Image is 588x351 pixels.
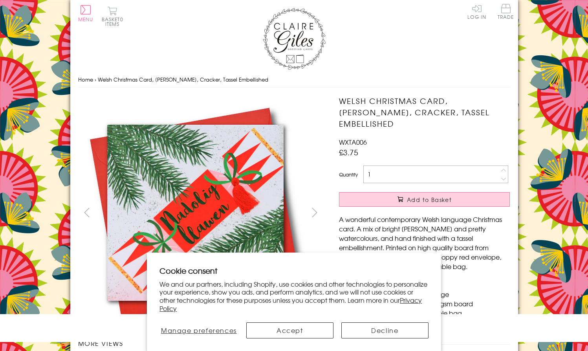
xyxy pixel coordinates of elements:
a: Trade [498,4,514,21]
h1: Welsh Christmas Card, [PERSON_NAME], Cracker, Tassel Embellished [339,95,510,129]
span: WXTA006 [339,137,367,147]
button: Add to Basket [339,192,510,207]
button: Menu [78,5,93,22]
label: Quantity [339,171,358,178]
nav: breadcrumbs [78,72,510,88]
span: Trade [498,4,514,19]
button: prev [78,204,96,221]
button: Decline [341,322,429,338]
a: Log In [467,4,486,19]
span: Welsh Christmas Card, [PERSON_NAME], Cracker, Tassel Embellished [98,76,268,83]
h3: More views [78,338,324,348]
a: Home [78,76,93,83]
span: › [95,76,96,83]
button: Manage preferences [159,322,238,338]
span: Manage preferences [161,326,237,335]
a: Privacy Policy [159,295,422,313]
span: £3.75 [339,147,358,158]
p: A wonderful contemporary Welsh language Christmas card. A mix of bright [PERSON_NAME] and pretty ... [339,215,510,271]
img: Claire Giles Greetings Cards [263,8,326,70]
img: Welsh Christmas Card, Nadolig Llawen, Cracker, Tassel Embellished [323,95,559,331]
p: We and our partners, including Shopify, use cookies and other technologies to personalize your ex... [159,280,429,313]
span: 0 items [105,16,123,27]
h2: Cookie consent [159,265,429,276]
span: Menu [78,16,93,23]
button: next [306,204,323,221]
span: Add to Basket [407,196,452,204]
img: Welsh Christmas Card, Nadolig Llawen, Cracker, Tassel Embellished [78,95,313,330]
button: Basket0 items [102,6,123,26]
button: Accept [246,322,333,338]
